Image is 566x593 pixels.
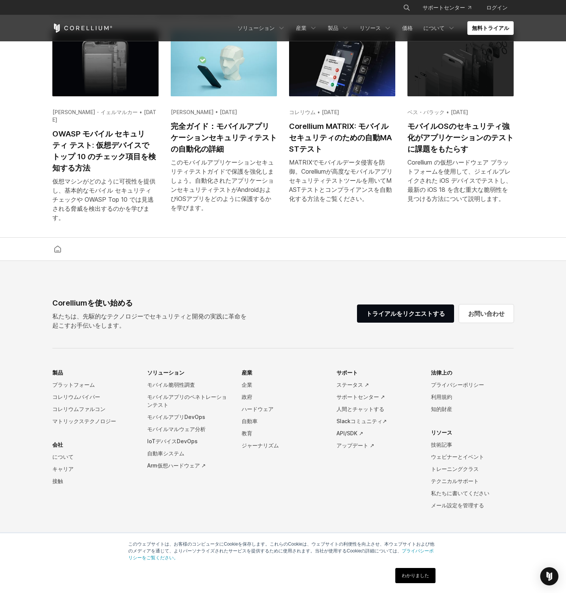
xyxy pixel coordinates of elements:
[147,462,206,469] font: Arm仮想ハードウェア ↗
[336,406,384,412] font: 人間とチャットする
[328,25,338,31] font: 製品
[171,109,237,115] font: [PERSON_NAME] • [DATE]
[431,441,452,448] font: 技術記事
[394,1,514,14] div: ナビゲーションメニュー
[52,381,95,388] font: プラットフォーム
[407,109,468,115] font: ベス・バラック • [DATE]
[147,394,227,408] font: モバイルアプリのペネトレーションテスト
[52,406,105,412] font: コレリウムファルコン
[52,298,133,307] font: Corelliumを使い始める
[431,502,484,508] font: メール設定を管理する
[171,158,274,212] font: このモバイルアプリケーションセキュリティテストガイドで保護を強化しましょう。自動化されたアプリケーションセキュリティテストがAndroidおよびiOSアプリをどのように保護するかを学びます。
[407,30,514,212] a: モバイルOSのセキュリティ強化がアプリケーションのテストに課題をもたらす ベス・バラック • [DATE] モバイルOSのセキュリティ強化がアプリケーションのテストに課題をもたらす Corell...
[431,453,484,460] font: ウェビナーとイベント
[242,406,274,412] font: ハードウェア
[242,394,252,400] font: 政府
[407,122,514,154] font: モバイルOSのセキュリティ強化がアプリケーションのテストに課題をもたらす
[407,30,514,96] img: モバイルOSのセキュリティ強化がアプリケーションのテストに課題をもたらす
[52,478,63,484] font: 接触
[242,442,279,449] font: ジャーナリズム
[459,304,514,323] a: お問い合わせ
[52,30,159,96] img: OWASP モバイル セキュリティ テスト: 仮想デバイスでトップ 10 のチェック項目を検知する方法
[52,312,247,329] font: 私たちは、先駆的なテクノロジーでセキュリティと開発の実践に革命を起こすお手伝いをします。
[336,442,374,449] font: アップデート ↗
[431,394,452,400] font: 利用規約
[366,310,445,317] font: トライアルをリクエストする
[431,406,452,412] font: 知的財産
[431,466,479,472] font: トレーニングクラス
[402,25,413,31] font: 価格
[51,244,64,254] a: コレリウムホーム
[431,490,489,496] font: 私たちに書いてください
[52,177,156,221] font: 仮想マシンがどのように可視性を提供し、基本的なモバイル セキュリティ チェックや OWASP Top 10 では見逃される脅威を検出するのかを学びます。
[423,25,445,31] font: について
[336,430,363,436] font: API/SDK ↗
[52,466,74,472] font: キャリア
[468,310,505,317] font: お問い合わせ
[52,394,100,400] font: コレリウムバイパー
[296,25,307,31] font: 産業
[52,367,514,523] div: ナビゲーションメニュー
[52,24,113,33] a: コレリウムホーム
[407,158,512,202] font: Corellium の仮想ハードウェア プラットフォームを使用して、ジェイルブレイクされた iOS デバイスでテストし、最新の iOS 18 を含む重大な脆弱性を見つける方法について説明します。
[400,1,413,14] button: 検索
[289,30,395,212] a: Corellium MATRIX: モバイルセキュリティのための自動MASTテスト コレリウム • [DATE] Corellium MATRIX: モバイルセキュリティのための自動MASTテス...
[171,30,277,96] img: 完全ガイド：モバイルアプリケーションセキュリティテストの自動化の詳細
[540,567,558,585] div: Open Intercom Messenger
[147,414,205,420] font: モバイルアプリDevOps
[486,4,508,11] font: ログイン
[472,25,509,31] font: 無料トライアル
[233,21,514,35] div: ナビゲーションメニュー
[147,426,206,432] font: モバイルマルウェア分析
[171,122,277,154] font: 完全ガイド：モバイルアプリケーションセキュリティテストの自動化の詳細
[336,394,385,400] font: サポートセンター ↗
[336,418,387,424] font: Slackコミュニティ↗
[242,381,252,388] font: 企業
[242,430,252,436] font: 教育
[431,381,484,388] font: プライバシーポリシー
[242,418,258,424] font: 自動車
[357,304,454,323] a: トライアルをリクエストする
[147,381,195,388] font: モバイル脆弱性調査
[289,122,392,154] font: Corellium MATRIX: モバイルセキュリティのための自動MASTテスト
[237,25,275,31] font: ソリューション
[402,573,429,578] font: わかりました
[52,453,74,460] font: について
[147,450,184,457] font: 自動車システム
[52,418,116,424] font: マトリックステクノロジー
[128,541,434,554] font: このウェブサイトは、お客様のコンピュータにCookieを保存します。これらのCookieは、ウェブサイトの利便性を向上させ、本ウェブサイトおよび他のメディアを通じて、よりパーソナライズされたサー...
[423,4,465,11] font: サポートセンター
[52,129,156,173] font: OWASP モバイル セキュリティ テスト: 仮想デバイスでトップ 10 のチェック項目を検知する方法
[360,25,381,31] font: リソース
[431,478,479,484] font: テクニカルサポート
[289,158,393,202] font: MATRIXでモバイルデータ侵害を防御。Corelliumが高度なモバイルアプリセキュリティテストツールを用いてMASTテストとコンプライアンスを自動化する方法をご覧ください。
[52,30,159,231] a: OWASP モバイル セキュリティ テスト: 仮想デバイスでトップ 10 のチェック項目を検知する方法 [PERSON_NAME]・イェルマルカー • [DATE] OWASP モバイル セキュ...
[289,30,395,96] img: Corellium MATRIX: モバイルセキュリティのための自動MASTテスト
[395,568,436,583] a: わかりました
[147,438,198,444] font: IoTデバイスDevOps
[52,109,156,123] font: [PERSON_NAME]・イェルマルカー • [DATE]
[171,30,277,221] a: 完全ガイド：モバイルアプリケーションセキュリティテストの自動化の詳細 [PERSON_NAME] • [DATE] 完全ガイド：モバイルアプリケーションセキュリティテストの自動化の詳細 このモバ...
[289,109,339,115] font: コレリウム • [DATE]
[336,381,369,388] font: ステータス ↗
